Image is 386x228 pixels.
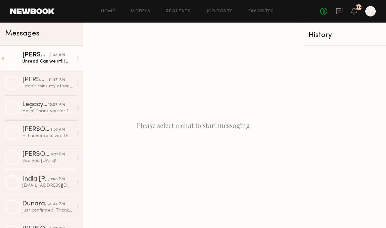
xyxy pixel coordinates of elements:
[22,133,73,139] div: Hi I never received the script for the most recent casting
[22,151,51,158] div: [PERSON_NAME]
[22,58,73,64] div: Unread: Can we still make it work? Thank you
[22,102,48,108] div: Legacy D.
[166,9,191,14] a: Requests
[50,127,65,133] div: 9:53 PM
[50,176,65,183] div: 9:08 PM
[101,9,116,14] a: Home
[22,201,49,207] div: Dunara S.
[22,207,73,213] div: Just confirmed! Thank you!
[22,83,73,89] div: I don’t think my other message went through, but thank you so much for sending this job request. ...
[49,52,65,58] div: 9:48 AM
[207,9,233,14] a: Job Posts
[48,102,65,108] div: 10:57 PM
[365,6,376,16] a: J
[22,183,73,189] div: [EMAIL_ADDRESS][DOMAIN_NAME]
[51,152,65,158] div: 9:21 PM
[356,6,362,9] div: 124
[48,77,65,83] div: 11:47 PM
[22,52,49,58] div: [PERSON_NAME]
[83,23,303,228] div: Please select a chat to start messaging
[249,9,274,14] a: Favorites
[22,77,48,83] div: [PERSON_NAME]
[22,108,73,114] div: Hello! Thank you for this request but I’m in [GEOGRAPHIC_DATA]
[309,32,381,39] div: History
[22,126,50,133] div: [PERSON_NAME]
[22,158,73,164] div: See you [DATE]!
[5,30,39,37] span: Messages
[131,9,150,14] a: Models
[22,176,50,183] div: India [PERSON_NAME]
[49,201,65,207] div: 8:44 PM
